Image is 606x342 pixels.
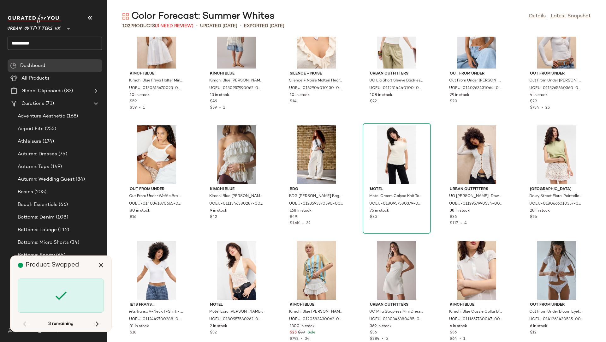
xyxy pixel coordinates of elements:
[155,24,193,28] span: (3 Need Review)
[44,100,54,107] span: (71)
[210,324,227,329] span: 2 in stock
[450,330,457,336] span: $36
[129,309,183,315] span: iets frans... V-Neck T-Shirt - White XL at Urban Outfitters
[8,21,61,33] span: Urban Outfitters UK
[130,214,136,220] span: $16
[463,337,465,341] span: 1
[369,194,423,199] span: Motel Cream Calyce Knit Top - Cream S at Urban Outfitters
[129,201,183,207] span: UOEU-0140341870665-000-010
[305,337,310,341] span: 34
[129,78,183,84] span: Kimchi Blue Freya Halter Mini Dress - White XS at Urban Outfitters
[525,241,589,300] img: 0141263430535_010_a2
[57,226,69,234] span: (112)
[244,23,284,29] p: Exported [DATE]
[209,194,263,199] span: Kimchi Blue [PERSON_NAME] Tube Top - White XL at Urban Outfitters
[26,262,79,268] span: Product Swapped
[457,337,463,341] span: •
[55,214,68,221] span: (108)
[129,317,183,322] span: UOEU-0112449700288-000-010
[130,187,183,192] span: Out From Under
[130,324,149,329] span: 31 in stock
[290,93,310,98] span: 10 in stock
[122,13,129,20] img: svg%3e
[449,309,503,315] span: Kimchi Blue Cassie Collar Blouse - White 2XS at Urban Outfitters
[41,138,54,145] span: (174)
[529,13,546,20] a: Details
[530,187,584,192] span: [GEOGRAPHIC_DATA]
[130,71,183,77] span: Kimchi Blue
[449,194,503,199] span: UO [PERSON_NAME]-Down Shirt - White XL at Urban Outfitters
[18,151,57,158] span: Autumn: Dresses
[210,99,217,105] span: $49
[69,239,80,246] span: (34)
[449,201,503,207] span: UOEU-0112957990534-000-010
[290,330,297,336] span: $25
[137,106,143,110] span: •
[223,106,225,110] span: 1
[450,187,503,192] span: Urban Outfitters
[290,187,343,192] span: BDG
[449,86,503,91] span: UOEU-0140263431064-000-011
[529,86,583,91] span: UOEU-0113265640360-000-011
[44,125,56,133] span: (255)
[290,99,297,105] span: $14
[210,330,217,336] span: $32
[20,62,45,69] span: Dashboard
[464,221,467,225] span: 4
[306,331,315,335] span: Sale
[369,78,423,84] span: UO Lia Short Sleeve Backless Cotton Top - White S at Urban Outfitters
[370,208,389,214] span: 75 in stock
[57,201,68,208] span: (66)
[290,71,343,77] span: Silence + Noise
[48,321,74,327] span: 3 remaining
[57,151,67,158] span: (75)
[143,106,145,110] span: 1
[449,78,503,84] span: Out From Under [PERSON_NAME] Lace Trim Triangle Bra - Ivory M at Urban Outfitters
[379,337,386,341] span: •
[125,241,188,300] img: 0112449700288_010_b
[49,163,62,171] span: (149)
[200,23,237,29] p: updated [DATE]
[530,330,537,336] span: $12
[210,71,264,77] span: Kimchi Blue
[210,187,264,192] span: Kimchi Blue
[449,317,503,322] span: UOEU-0111657780047-000-010
[290,324,315,329] span: 1300 in stock
[18,226,57,234] span: Bottoms: Lounge
[450,208,470,214] span: 38 in stock
[445,241,508,300] img: 0111657780047_010_a2
[445,125,508,184] img: 0112957990534_010_a2
[21,100,44,107] span: Curations
[386,337,388,341] span: 5
[290,214,297,220] span: $49
[530,99,537,105] span: $29
[450,337,457,341] span: $64
[18,239,69,246] span: Bottoms: Micro Shorts
[369,309,423,315] span: UO Mira Strapless Mini Dress - White M at Urban Outfitters
[130,99,137,105] span: $59
[285,125,348,184] img: 0123593370590_010_a2
[365,241,429,300] img: 0130346380485_010_a2
[18,125,44,133] span: Airport Fits
[370,93,392,98] span: 108 in stock
[458,221,464,225] span: •
[209,317,263,322] span: UOEU-0180957580262-000-012
[450,71,503,77] span: Out From Under
[525,125,589,184] img: 0180666010357_012_b
[290,221,300,225] span: $1.6K
[290,208,312,214] span: 168 in stock
[450,302,503,308] span: Kimchi Blue
[289,86,343,91] span: UOEU-0162904010130-000-066
[217,106,223,110] span: •
[529,201,583,207] span: UOEU-0180666010357-000-012
[8,328,13,333] img: svg%3e
[130,330,136,336] span: $18
[21,75,50,82] span: All Products
[63,87,73,95] span: (82)
[125,125,188,184] img: 0140341870665_010_a2
[285,241,348,300] img: 0120583430062_011_b
[369,201,423,207] span: UOEU-0180957580379-000-012
[369,86,423,91] span: UOEU-0112314440100-000-010
[18,163,49,171] span: Autumn: Tops
[369,317,423,322] span: UOEU-0130346380485-000-010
